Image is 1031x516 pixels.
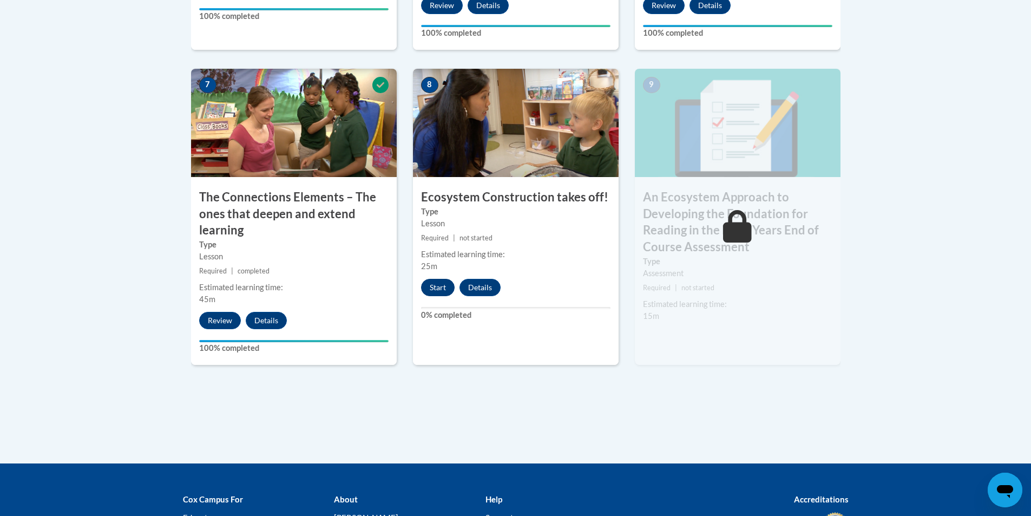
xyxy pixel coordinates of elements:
[643,284,671,292] span: Required
[421,279,455,296] button: Start
[199,312,241,329] button: Review
[421,262,437,271] span: 25m
[421,218,610,230] div: Lesson
[643,77,660,93] span: 9
[231,267,233,275] span: |
[421,27,610,39] label: 100% completed
[681,284,714,292] span: not started
[459,279,501,296] button: Details
[199,282,389,293] div: Estimated learning time:
[643,27,832,39] label: 100% completed
[459,234,492,242] span: not started
[643,267,832,279] div: Assessment
[191,189,397,239] h3: The Connections Elements – The ones that deepen and extend learning
[246,312,287,329] button: Details
[988,473,1022,507] iframe: Button to launch messaging window
[421,309,610,321] label: 0% completed
[421,206,610,218] label: Type
[643,256,832,267] label: Type
[453,234,455,242] span: |
[421,234,449,242] span: Required
[643,298,832,310] div: Estimated learning time:
[238,267,270,275] span: completed
[635,189,840,256] h3: An Ecosystem Approach to Developing the Foundation for Reading in the Early Years End of Course A...
[199,77,216,93] span: 7
[199,342,389,354] label: 100% completed
[675,284,677,292] span: |
[485,494,502,504] b: Help
[421,77,438,93] span: 8
[413,189,619,206] h3: Ecosystem Construction takes off!
[199,267,227,275] span: Required
[334,494,358,504] b: About
[643,25,832,27] div: Your progress
[635,69,840,177] img: Course Image
[191,69,397,177] img: Course Image
[413,69,619,177] img: Course Image
[199,8,389,10] div: Your progress
[199,239,389,251] label: Type
[199,251,389,263] div: Lesson
[794,494,849,504] b: Accreditations
[421,25,610,27] div: Your progress
[183,494,243,504] b: Cox Campus For
[421,249,610,260] div: Estimated learning time:
[199,295,215,304] span: 45m
[199,340,389,342] div: Your progress
[643,311,659,321] span: 15m
[199,10,389,22] label: 100% completed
